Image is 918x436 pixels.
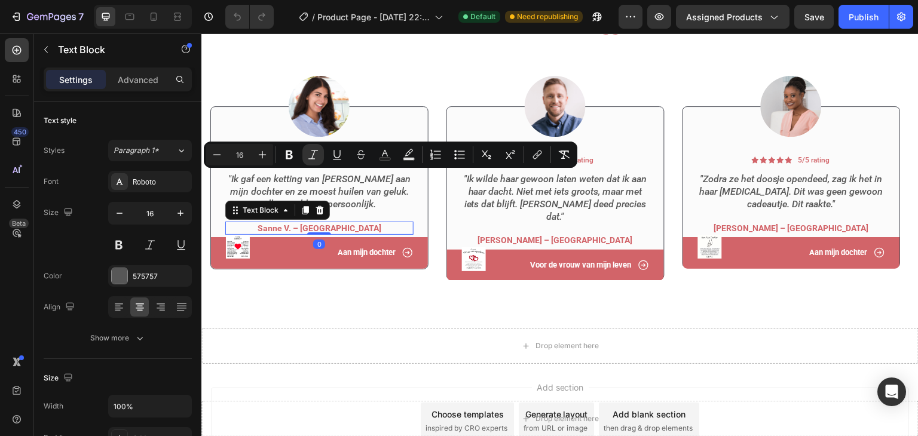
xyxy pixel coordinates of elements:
[277,202,432,211] strong: [PERSON_NAME] – [GEOGRAPHIC_DATA]
[877,377,906,406] div: Open Intercom Messenger
[44,145,65,156] div: Styles
[312,11,315,23] span: /
[323,42,384,103] img: gempages_432750572815254551-a30c62f0-05e4-45ca-ac80-7f24f7eb2b9e.png
[133,271,189,282] div: 575757
[58,42,160,57] p: Text Block
[44,370,75,386] div: Size
[334,308,397,317] div: Drop element here
[608,214,666,225] p: Aan mijn dochter
[261,214,284,238] img: gempages_577768424940241596-c2ac2f54-361d-4fb6-a9a2-5d66a7c75ba8.png
[44,176,59,187] div: Font
[360,121,394,133] div: Rich Text Editor. Editing area: main
[361,122,393,132] p: 5/5 rating
[109,395,191,417] input: Auto
[260,200,448,213] div: Rich Text Editor. Editing area: main
[686,11,763,23] span: Assigned Products
[78,10,84,24] p: 7
[470,11,495,22] span: Default
[44,327,192,349] button: Show more
[794,5,834,29] button: Save
[133,177,189,188] div: Roboto
[44,271,62,281] div: Color
[839,5,889,29] button: Publish
[44,205,75,221] div: Size
[329,227,430,237] p: Voor de vrouw van mijn leven
[517,11,578,22] span: Need republishing
[90,332,146,344] div: Show more
[201,33,918,436] iframe: Design area
[59,73,93,86] p: Settings
[225,5,274,29] div: Undo/Redo
[108,140,192,161] button: Paragraph 1*
[559,42,620,103] img: gempages_432750572815254551-72bb3b5b-89fc-410f-b575-ef698bf3b77d.png
[317,11,430,23] span: Product Page - [DATE] 22:19:29
[260,139,448,191] div: Rich Text Editor. Editing area: main
[44,299,77,315] div: Align
[262,140,446,188] i: "Ik wilde haar gewoon laten weten dat ik aan haar dacht. Niet met iets groots, maar met iets dat ...
[498,140,682,176] i: "Zodra ze het doosje opendeed, zag ik het in haar [MEDICAL_DATA]. Dit was geen gewoon cadeautje. ...
[44,401,63,412] div: Width
[849,11,879,23] div: Publish
[204,142,577,168] div: Editor contextual toolbar
[497,201,521,225] img: gempages_577768424940241596-2cbe548c-990a-4d81-99be-63665a07cf64.png
[331,348,387,360] span: Add section
[9,219,29,228] div: Beta
[44,115,76,126] div: Text style
[114,145,159,156] span: Paragraph 1*
[597,122,629,132] p: 5/5 rating
[804,12,824,22] span: Save
[676,5,790,29] button: Assigned Products
[334,380,397,390] div: Drop element here
[118,73,158,86] p: Advanced
[513,190,668,199] strong: [PERSON_NAME] – [GEOGRAPHIC_DATA]
[5,5,89,29] button: 7
[11,127,29,137] div: 450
